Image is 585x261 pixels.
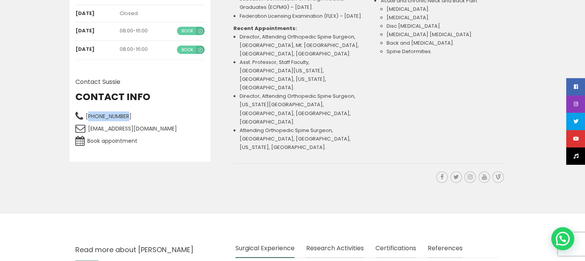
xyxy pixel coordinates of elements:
[120,46,174,52] div: 08:00-16:00
[88,124,177,134] span: [EMAIL_ADDRESS][DOMAIN_NAME]
[375,244,416,258] span: Certifications
[387,47,504,56] li: Spine Deformities.
[87,136,137,146] span: Book appointment
[75,46,120,52] div: [DATE]
[75,111,132,121] a: [PHONE_NUMBER]
[387,30,504,39] li: [MEDICAL_DATA] [MEDICAL_DATA].
[75,10,120,17] div: [DATE]
[75,136,137,146] a: Book appointment
[306,244,364,258] span: Research Activities
[387,13,504,22] li: [MEDICAL_DATA].
[387,5,504,13] li: [MEDICAL_DATA].
[75,92,205,103] span: CONTACT INFO
[387,39,504,47] li: Back and [MEDICAL_DATA].
[75,77,205,87] div: Contact Sussie
[75,28,120,34] div: [DATE]
[177,27,205,35] a: BOOK
[120,28,174,34] div: 08:00-16:00
[235,244,295,258] span: Surgical Experience
[240,33,363,58] li: Director, Attending Orthopedic Spine Surgeon, [GEOGRAPHIC_DATA], Mt. [GEOGRAPHIC_DATA], [GEOGRAPH...
[86,111,132,121] span: [PHONE_NUMBER]
[120,10,174,17] div: Closed
[240,126,363,152] li: Attending Orthopedic Spine Surgeon, [GEOGRAPHIC_DATA], [GEOGRAPHIC_DATA], [US_STATE], [GEOGRAPHIC...
[233,25,297,32] strong: Recent Appointments:
[75,244,213,255] div: Read more about [PERSON_NAME]
[240,12,363,20] li: Federation Licensing Examination (FLEX) – [DATE].
[387,22,504,30] li: Disc [MEDICAL_DATA].
[240,58,363,92] li: Asst. Professor, Staff Faculty, [GEOGRAPHIC_DATA][US_STATE], [GEOGRAPHIC_DATA], [US_STATE], [GEOG...
[177,45,205,54] a: BOOK
[75,124,177,134] a: [EMAIL_ADDRESS][DOMAIN_NAME]
[428,244,463,258] span: References
[240,92,363,126] li: Director, Attending Orthopedic Spine Surgeon, [US_STATE][GEOGRAPHIC_DATA], [GEOGRAPHIC_DATA], [GE...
